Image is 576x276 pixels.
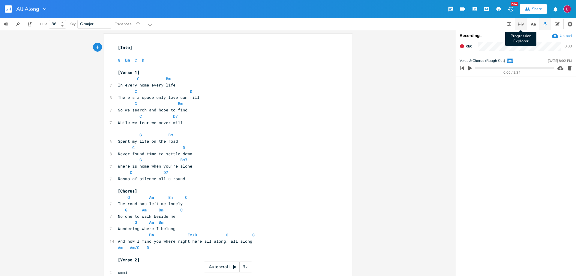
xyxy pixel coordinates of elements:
[168,195,173,200] span: Bm
[520,4,547,14] button: Share
[130,245,139,250] span: Am/C
[149,195,154,200] span: Am
[457,41,475,51] button: Rec
[135,101,137,106] span: G
[118,188,137,194] span: [Chorus]
[173,114,178,119] span: D7
[135,220,137,225] span: G
[183,145,185,150] span: D
[565,44,572,48] div: 0:00
[252,232,255,238] span: G
[70,22,76,26] div: Key
[118,245,123,250] span: Am
[159,207,163,213] span: Bm
[125,57,130,63] span: Bm
[118,238,252,244] span: And now I find you where right here all along, all along
[548,59,572,62] div: [DATE] 8:02 PM
[118,82,175,88] span: In every home every life
[127,195,130,200] span: G
[118,214,175,219] span: No one to walk beside me
[240,262,250,272] div: 3x
[159,220,163,225] span: Bm
[118,107,187,113] span: So we search and hope to find
[132,145,135,150] span: C
[142,57,144,63] span: D
[168,132,173,138] span: Bm
[118,138,178,144] span: Spent my life on the road
[149,232,154,238] span: Em
[118,176,185,181] span: Rooms of silence all a round
[118,226,175,231] span: Wondering where I belong
[118,120,183,125] span: While we fear we never will
[118,151,192,156] span: Never found time to settle down
[204,262,252,272] div: Autoscroll
[149,220,154,225] span: Am
[115,22,131,26] div: Transpose
[80,21,94,27] span: G major
[505,4,517,14] button: New
[466,44,472,49] span: Rec
[139,114,142,119] span: C
[178,101,183,106] span: Bm
[135,89,137,94] span: C
[185,195,187,200] span: C
[118,57,120,63] span: G
[511,2,518,6] div: New
[190,89,192,94] span: D
[118,45,132,50] span: [Into]
[135,57,137,63] span: C
[180,157,187,162] span: Bm7
[118,257,139,262] span: [Verse 2]
[40,23,47,26] div: BPM
[226,232,228,238] span: C
[560,33,572,38] div: Upload
[147,245,149,250] span: D
[142,207,147,213] span: Am
[166,76,171,81] span: Bm
[460,58,505,64] span: Verse & Chorus (Rough Cut)
[139,132,142,138] span: G
[118,70,139,75] span: [Verse 1]
[118,270,127,275] span: omni
[130,170,132,175] span: C
[515,18,527,30] button: Progression Explorer
[118,163,192,169] span: Where is home when you're alone
[180,207,183,213] span: C
[470,71,554,74] div: 0:00 / 1:34
[118,95,199,100] span: There's a space only love can fill
[460,34,572,38] div: Recordings
[163,170,168,175] span: D7
[187,232,197,238] span: Em/D
[563,5,571,13] img: Louis Bovery
[552,32,572,39] button: Upload
[118,201,183,206] span: The road has left me lonely
[16,6,39,12] span: All Along
[125,207,127,213] span: G
[137,76,139,81] span: G
[532,6,542,12] div: Share
[139,157,142,162] span: G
